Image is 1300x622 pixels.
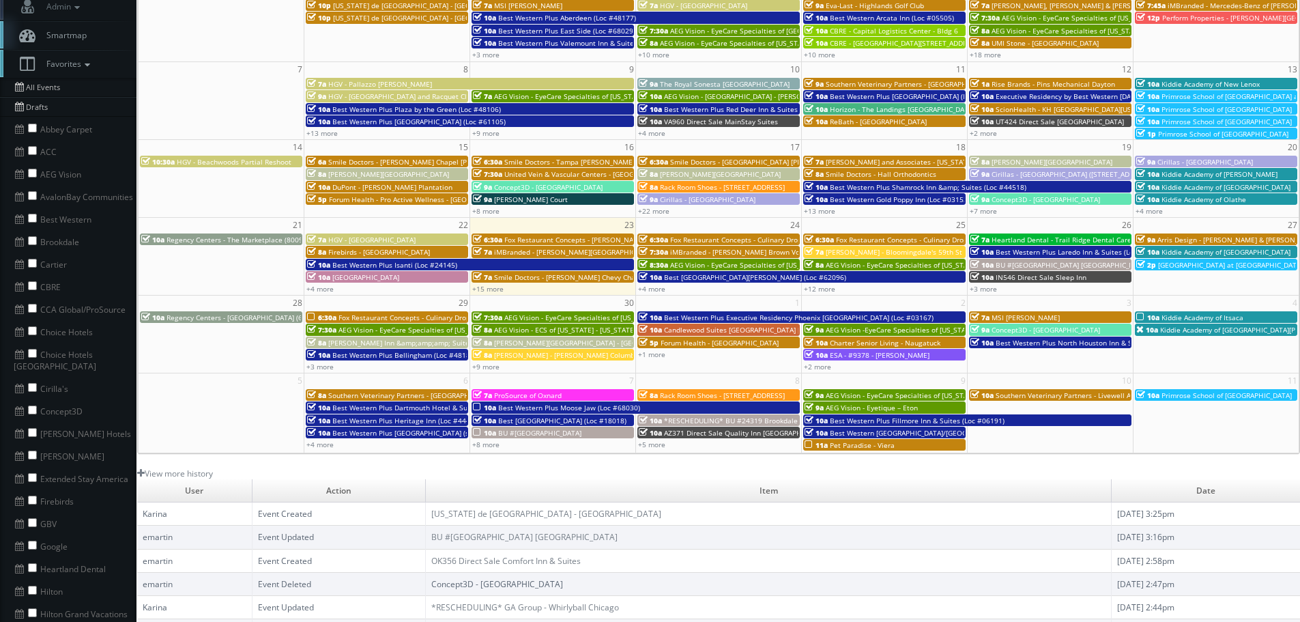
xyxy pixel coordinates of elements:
span: Horizon - The Landings [GEOGRAPHIC_DATA] [830,104,974,114]
a: +4 more [1136,206,1163,216]
span: AEG Vision - ECS of [US_STATE] - [US_STATE] Valley Family Eye Care [494,325,712,335]
span: 7a [970,235,990,244]
span: 10a [1136,79,1159,89]
span: Eva-Last - Highlands Golf Club [826,1,924,10]
span: ReBath - [GEOGRAPHIC_DATA] [830,117,927,126]
span: 16 [623,140,635,154]
span: Regency Centers - The Marketplace (80099) [167,235,309,244]
span: Fox Restaurant Concepts - Culinary Dropout - [GEOGRAPHIC_DATA] [670,235,886,244]
span: 7 [296,62,304,76]
span: CBRE - Capital Logistics Center - Bldg 6 [830,26,958,36]
span: iMBranded - [PERSON_NAME] Brown Volkswagen [670,247,830,257]
span: 22 [457,218,470,232]
span: 9 [628,62,635,76]
span: Best Western Plus Bellingham (Loc #48188) [332,350,476,360]
span: 10a [639,313,662,322]
span: [PERSON_NAME][GEOGRAPHIC_DATA] [328,169,449,179]
span: Best [GEOGRAPHIC_DATA][PERSON_NAME] (Loc #62096) [664,272,846,282]
span: [PERSON_NAME] Inn &amp;amp;amp; Suites [PERSON_NAME] [328,338,529,348]
span: 21 [291,218,304,232]
a: +7 more [970,206,997,216]
span: 10a [805,416,828,425]
span: [PERSON_NAME], [PERSON_NAME] & [PERSON_NAME], LLC - [GEOGRAPHIC_DATA] [992,1,1254,10]
span: 7a [473,272,492,282]
span: 11a [805,440,828,450]
span: HGV - [GEOGRAPHIC_DATA] [660,1,747,10]
span: 9a [1136,235,1155,244]
span: 7a [805,247,824,257]
span: Kiddie Academy of [GEOGRAPHIC_DATA] [1161,182,1290,192]
span: 10a [970,272,994,282]
span: 10a [473,13,496,23]
span: [GEOGRAPHIC_DATA] [332,272,399,282]
a: +12 more [804,284,835,294]
span: Best Western Plus Dartmouth Hotel & Suites (Loc #65013) [332,403,524,412]
span: 1p [1136,129,1156,139]
span: 17 [789,140,801,154]
span: 10a [805,338,828,348]
span: 10a [639,117,662,126]
span: Best Western Plus [GEOGRAPHIC_DATA] (Loc #61105) [332,117,506,126]
a: OK356 Direct Sale Comfort Inn & Suites [431,555,581,567]
span: 7a [473,91,492,101]
span: 8a [307,391,326,400]
span: Fox Restaurant Concepts - Culinary Dropout - [GEOGRAPHIC_DATA] [836,235,1052,244]
span: 9a [473,182,492,192]
span: 7:30a [639,26,668,36]
span: [PERSON_NAME][GEOGRAPHIC_DATA] - [GEOGRAPHIC_DATA] [494,338,688,348]
span: HGV - Pallazzo [PERSON_NAME] [328,79,432,89]
span: 10p [307,13,331,23]
span: 13 [1286,62,1299,76]
a: +1 more [638,350,665,359]
span: HGV - Beachwoods Partial Reshoot [177,157,291,167]
span: 6:30a [639,235,668,244]
span: 9a [307,91,326,101]
span: [PERSON_NAME] Court [494,195,568,204]
span: Cirillas - [GEOGRAPHIC_DATA] ([STREET_ADDRESS]) [992,169,1155,179]
span: AEG Vision - EyeCare Specialties of [US_STATE] – [PERSON_NAME] Eye Care [826,391,1070,400]
span: 7a [307,235,326,244]
span: 9a [970,169,990,179]
a: +9 more [472,362,500,371]
span: Pet Paradise - Viera [830,440,895,450]
span: Executive Residency by Best Western [DATE] (Loc #44764) [996,91,1185,101]
span: Smile Doctors - [PERSON_NAME] Chapel [PERSON_NAME] Orthodontic [328,157,556,167]
span: 10a [970,91,994,101]
span: 10 [789,62,801,76]
span: 10a [1136,195,1159,204]
a: +4 more [306,440,334,449]
span: 10a [307,272,330,282]
a: +18 more [970,50,1001,59]
span: BU #[GEOGRAPHIC_DATA] [498,428,581,438]
span: 10a [805,195,828,204]
span: 9a [805,403,824,412]
span: 9a [970,195,990,204]
span: 10a [805,91,828,101]
span: Kiddie Academy of [PERSON_NAME] [1161,169,1277,179]
span: 12p [1136,13,1160,23]
span: 7:30a [307,325,336,335]
span: Best Western Plus East Side (Loc #68029) [498,26,635,36]
span: 8a [307,169,326,179]
a: [US_STATE] de [GEOGRAPHIC_DATA] - [GEOGRAPHIC_DATA] [431,508,661,520]
span: Best Western Arcata Inn (Loc #05505) [830,13,954,23]
span: 7:45a [1136,1,1166,10]
span: AEG Vision - EyeCare Specialties of [US_STATE] - In Focus Vision Center [660,38,891,48]
span: MSI [PERSON_NAME] [494,1,562,10]
span: 9a [639,195,658,204]
span: 8a [805,260,824,270]
span: 6:30a [639,157,668,167]
a: +8 more [472,440,500,449]
span: Primrose School of [GEOGRAPHIC_DATA] [1161,117,1292,126]
span: AEG Vision - EyeCare Specialties of [GEOGRAPHIC_DATA][US_STATE] - [GEOGRAPHIC_DATA] [670,26,962,36]
a: +2 more [970,128,997,138]
span: 10a [639,325,662,335]
span: 10a [805,117,828,126]
span: 10a [1136,391,1159,400]
a: +15 more [472,284,504,294]
span: 10a [805,428,828,438]
span: 8a [473,350,492,360]
span: 10a [805,104,828,114]
span: Best Western Gold Poppy Inn (Loc #03153) [830,195,970,204]
span: 10a [805,350,828,360]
